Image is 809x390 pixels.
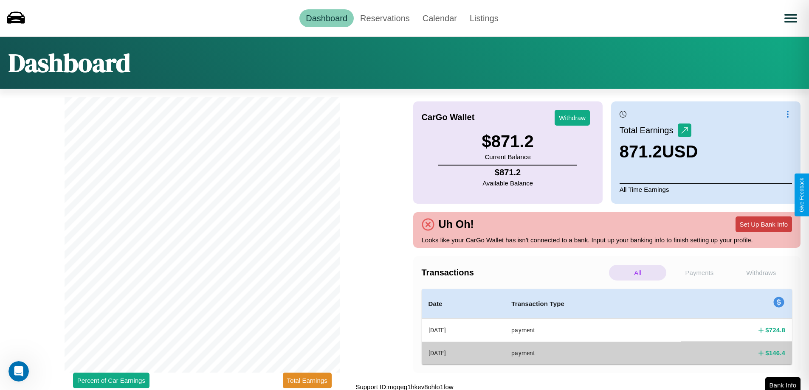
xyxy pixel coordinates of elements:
[671,265,728,281] p: Payments
[8,45,130,80] h1: Dashboard
[299,9,354,27] a: Dashboard
[422,289,792,365] table: simple table
[505,342,681,364] th: payment
[511,299,674,309] h4: Transaction Type
[799,178,805,212] div: Give Feedback
[765,325,785,334] h4: $ 724.8
[422,319,505,342] th: [DATE]
[73,373,149,388] button: Percent of Car Earnings
[620,183,792,195] p: All Time Earnings
[416,9,463,27] a: Calendar
[283,373,332,388] button: Total Earnings
[482,177,533,189] p: Available Balance
[733,265,790,281] p: Withdraws
[779,6,803,30] button: Open menu
[422,234,792,246] p: Looks like your CarGo Wallet has isn't connected to a bank. Input up your banking info to finish ...
[482,132,533,151] h3: $ 871.2
[555,110,590,126] button: Withdraw
[620,142,698,161] h3: 871.2 USD
[422,342,505,364] th: [DATE]
[765,348,785,357] h4: $ 146.4
[434,218,478,230] h4: Uh Oh!
[8,361,29,382] iframe: Intercom live chat
[482,151,533,163] p: Current Balance
[505,319,681,342] th: payment
[620,123,678,138] p: Total Earnings
[354,9,416,27] a: Reservations
[482,168,533,177] h4: $ 871.2
[422,112,475,122] h4: CarGo Wallet
[428,299,498,309] h4: Date
[463,9,505,27] a: Listings
[736,216,792,232] button: Set Up Bank Info
[609,265,666,281] p: All
[422,268,607,278] h4: Transactions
